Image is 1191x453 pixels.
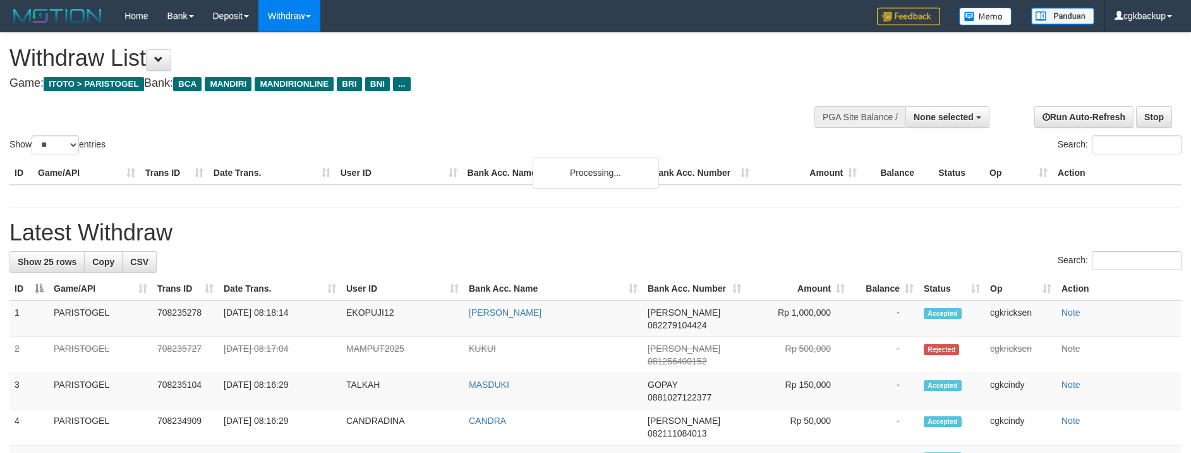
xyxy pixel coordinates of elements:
td: MAMPUT2025 [341,337,464,373]
th: Game/API [33,161,140,185]
th: Trans ID [140,161,209,185]
span: Accepted [924,308,962,319]
th: Date Trans. [209,161,336,185]
a: Copy [84,251,123,273]
th: Amount: activate to sort column ascending [746,277,850,301]
a: Stop [1136,106,1172,128]
img: MOTION_logo.png [9,6,106,25]
h1: Latest Withdraw [9,220,1182,245]
a: Note [1061,344,1080,354]
a: MASDUKI [469,380,509,390]
span: CSV [130,257,148,267]
span: MANDIRI [205,77,251,91]
td: - [850,301,919,337]
span: Accepted [924,416,962,427]
td: 708235278 [152,301,219,337]
td: [DATE] 08:18:14 [219,301,341,337]
span: Show 25 rows [18,257,76,267]
td: - [850,373,919,409]
th: Trans ID: activate to sort column ascending [152,277,219,301]
td: 708235104 [152,373,219,409]
th: User ID: activate to sort column ascending [341,277,464,301]
th: User ID [336,161,462,185]
td: PARISTOGEL [49,373,152,409]
td: 3 [9,373,49,409]
span: BNI [365,77,390,91]
a: Note [1061,307,1080,318]
a: Run Auto-Refresh [1034,106,1134,128]
a: CANDRA [469,416,506,426]
th: Status: activate to sort column ascending [919,277,985,301]
a: KUKUI [469,344,496,354]
td: [DATE] 08:16:29 [219,409,341,445]
span: BCA [173,77,202,91]
td: EKOPUJI12 [341,301,464,337]
td: 2 [9,337,49,373]
td: Rp 1,000,000 [746,301,850,337]
span: MANDIRIONLINE [255,77,334,91]
th: Balance: activate to sort column ascending [850,277,919,301]
td: cgkcindy [985,373,1056,409]
td: [DATE] 08:16:29 [219,373,341,409]
span: [PERSON_NAME] [648,307,720,318]
input: Search: [1092,135,1182,154]
th: Bank Acc. Name: activate to sort column ascending [464,277,643,301]
td: 708235727 [152,337,219,373]
th: Action [1053,161,1182,185]
select: Showentries [32,135,79,154]
label: Search: [1058,135,1182,154]
td: Rp 150,000 [746,373,850,409]
td: PARISTOGEL [49,337,152,373]
td: cgkricksen [985,337,1056,373]
span: BRI [337,77,361,91]
td: [DATE] 08:17:04 [219,337,341,373]
button: None selected [905,106,989,128]
td: cgkcindy [985,409,1056,445]
td: CANDRADINA [341,409,464,445]
td: Rp 500,000 [746,337,850,373]
img: Button%20Memo.svg [959,8,1012,25]
th: Op: activate to sort column ascending [985,277,1056,301]
th: Action [1056,277,1182,301]
td: - [850,409,919,445]
div: PGA Site Balance / [814,106,905,128]
span: Copy 082111084013 to clipboard [648,428,706,438]
td: Rp 50,000 [746,409,850,445]
th: Balance [862,161,933,185]
a: CSV [122,251,157,273]
span: [PERSON_NAME] [648,416,720,426]
span: Copy 081256400152 to clipboard [648,356,706,366]
img: Feedback.jpg [877,8,940,25]
th: Op [984,161,1053,185]
a: [PERSON_NAME] [469,307,541,318]
td: 708234909 [152,409,219,445]
th: ID: activate to sort column descending [9,277,49,301]
span: Copy 082279104424 to clipboard [648,320,706,330]
th: Bank Acc. Number [647,161,754,185]
th: Status [933,161,984,185]
td: PARISTOGEL [49,409,152,445]
label: Show entries [9,135,106,154]
span: ITOTO > PARISTOGEL [44,77,144,91]
input: Search: [1092,251,1182,270]
th: Game/API: activate to sort column ascending [49,277,152,301]
th: Date Trans.: activate to sort column ascending [219,277,341,301]
th: Amount [754,161,862,185]
span: Copy [92,257,114,267]
div: Processing... [533,157,659,189]
h4: Game: Bank: [9,77,782,90]
span: [PERSON_NAME] [648,344,720,354]
span: Copy 0881027122377 to clipboard [648,392,711,402]
th: Bank Acc. Name [462,161,648,185]
span: ... [393,77,410,91]
td: cgkricksen [985,301,1056,337]
td: - [850,337,919,373]
th: Bank Acc. Number: activate to sort column ascending [643,277,746,301]
span: GOPAY [648,380,677,390]
span: Rejected [924,344,959,355]
span: Accepted [924,380,962,391]
label: Search: [1058,251,1182,270]
span: None selected [914,112,974,122]
td: 4 [9,409,49,445]
h1: Withdraw List [9,46,782,71]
